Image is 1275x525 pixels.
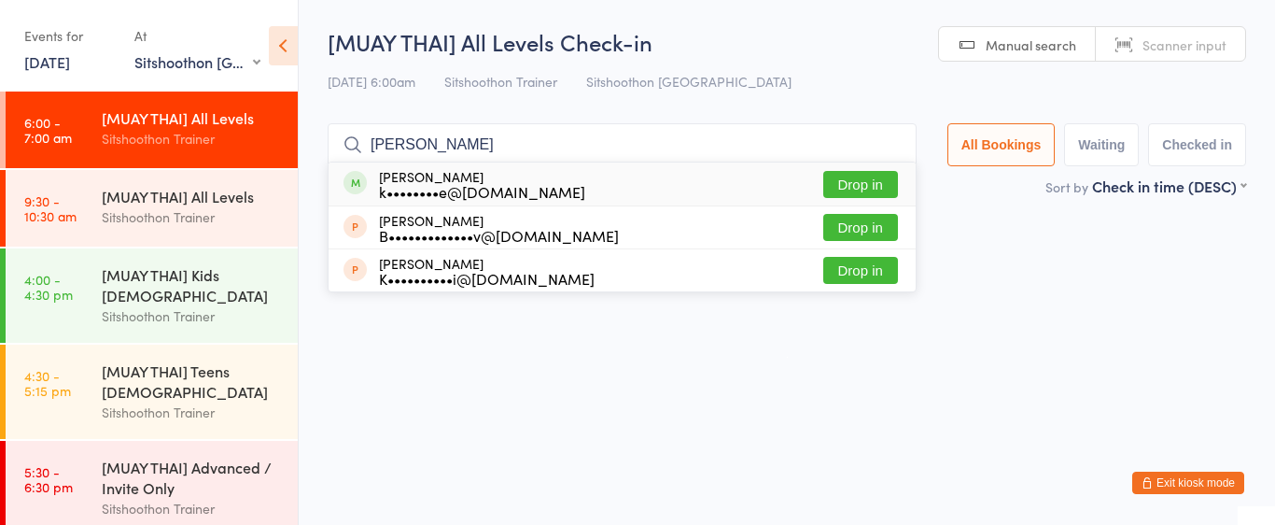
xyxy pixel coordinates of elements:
div: [MUAY THAI] All Levels [102,107,282,128]
button: Drop in [823,257,898,284]
div: Sitshoothon Trainer [102,498,282,519]
a: 4:00 -4:30 pm[MUAY THAI] Kids [DEMOGRAPHIC_DATA]Sitshoothon Trainer [6,248,298,343]
span: [DATE] 6:00am [328,72,415,91]
button: Waiting [1064,123,1139,166]
div: [MUAY THAI] Kids [DEMOGRAPHIC_DATA] [102,264,282,305]
time: 5:30 - 6:30 pm [24,464,73,494]
a: [DATE] [24,51,70,72]
span: Sitshoothon [GEOGRAPHIC_DATA] [586,72,792,91]
div: Sitshoothon Trainer [102,305,282,327]
button: Drop in [823,214,898,241]
div: [MUAY THAI] Teens [DEMOGRAPHIC_DATA] [102,361,282,402]
button: Drop in [823,171,898,198]
button: Exit kiosk mode [1132,472,1244,494]
div: Sitshoothon Trainer [102,128,282,149]
div: [PERSON_NAME] [379,169,585,199]
div: k••••••••e@[DOMAIN_NAME] [379,184,585,199]
div: B•••••••••••••v@[DOMAIN_NAME] [379,228,619,243]
a: 9:30 -10:30 am[MUAY THAI] All LevelsSitshoothon Trainer [6,170,298,247]
div: Events for [24,21,116,51]
div: K••••••••••i@[DOMAIN_NAME] [379,271,595,286]
div: Check in time (DESC) [1092,176,1246,196]
h2: [MUAY THAI] All Levels Check-in [328,26,1246,57]
div: [PERSON_NAME] [379,213,619,243]
div: [MUAY THAI] Advanced / Invite Only [102,457,282,498]
div: At [134,21,260,51]
time: 9:30 - 10:30 am [24,193,77,223]
time: 4:30 - 5:15 pm [24,368,71,398]
div: Sitshoothon Trainer [102,206,282,228]
div: [MUAY THAI] All Levels [102,186,282,206]
button: Checked in [1148,123,1246,166]
span: Manual search [986,35,1076,54]
span: Sitshoothon Trainer [444,72,557,91]
button: All Bookings [947,123,1056,166]
div: Sitshoothon [GEOGRAPHIC_DATA] [134,51,260,72]
time: 6:00 - 7:00 am [24,115,72,145]
div: Sitshoothon Trainer [102,402,282,423]
label: Sort by [1045,177,1088,196]
a: 6:00 -7:00 am[MUAY THAI] All LevelsSitshoothon Trainer [6,92,298,168]
input: Search [328,123,917,166]
div: [PERSON_NAME] [379,256,595,286]
a: 4:30 -5:15 pm[MUAY THAI] Teens [DEMOGRAPHIC_DATA]Sitshoothon Trainer [6,345,298,439]
span: Scanner input [1142,35,1226,54]
time: 4:00 - 4:30 pm [24,272,73,302]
